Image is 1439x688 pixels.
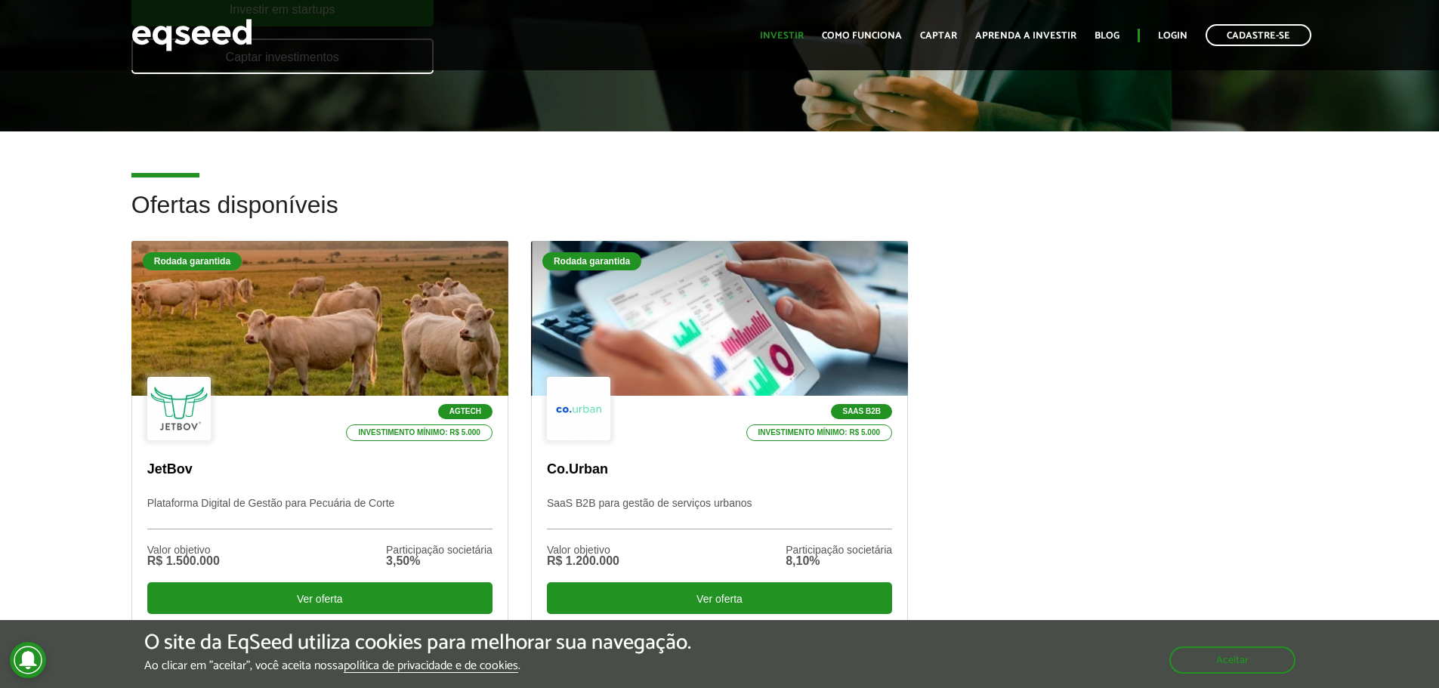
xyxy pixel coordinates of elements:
[131,15,252,55] img: EqSeed
[975,31,1076,41] a: Aprenda a investir
[386,555,493,567] div: 3,50%
[143,252,242,270] div: Rodada garantida
[531,241,908,626] a: Rodada garantida SaaS B2B Investimento mínimo: R$ 5.000 Co.Urban SaaS B2B para gestão de serviços...
[147,545,220,555] div: Valor objetivo
[147,582,493,614] div: Ver oferta
[786,555,892,567] div: 8,10%
[344,660,518,673] a: política de privacidade e de cookies
[547,582,892,614] div: Ver oferta
[1206,24,1311,46] a: Cadastre-se
[147,497,493,529] p: Plataforma Digital de Gestão para Pecuária de Corte
[920,31,957,41] a: Captar
[822,31,902,41] a: Como funciona
[147,461,493,478] p: JetBov
[147,555,220,567] div: R$ 1.500.000
[547,545,619,555] div: Valor objetivo
[831,404,892,419] p: SaaS B2B
[786,545,892,555] div: Participação societária
[1158,31,1187,41] a: Login
[131,192,1308,241] h2: Ofertas disponíveis
[1095,31,1119,41] a: Blog
[1169,646,1295,674] button: Aceitar
[746,424,893,441] p: Investimento mínimo: R$ 5.000
[346,424,493,441] p: Investimento mínimo: R$ 5.000
[386,545,493,555] div: Participação societária
[760,31,804,41] a: Investir
[131,241,508,626] a: Rodada garantida Agtech Investimento mínimo: R$ 5.000 JetBov Plataforma Digital de Gestão para Pe...
[547,497,892,529] p: SaaS B2B para gestão de serviços urbanos
[547,461,892,478] p: Co.Urban
[542,252,641,270] div: Rodada garantida
[547,555,619,567] div: R$ 1.200.000
[144,631,691,655] h5: O site da EqSeed utiliza cookies para melhorar sua navegação.
[144,659,691,673] p: Ao clicar em "aceitar", você aceita nossa .
[438,404,493,419] p: Agtech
